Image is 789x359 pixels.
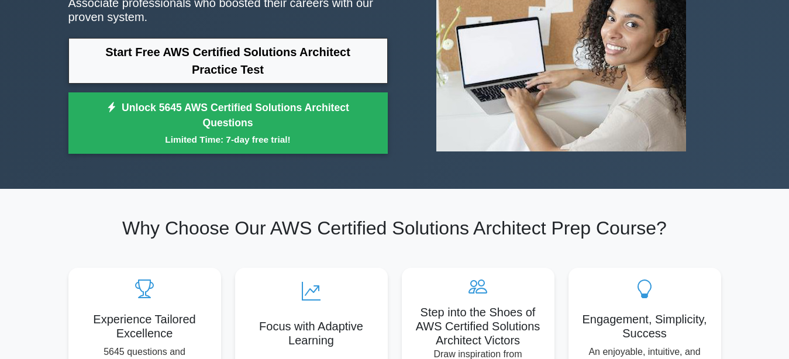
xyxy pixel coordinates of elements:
[578,312,712,340] h5: Engagement, Simplicity, Success
[78,312,212,340] h5: Experience Tailored Excellence
[83,133,373,146] small: Limited Time: 7-day free trial!
[411,305,545,347] h5: Step into the Shoes of AWS Certified Solutions Architect Victors
[244,319,378,347] h5: Focus with Adaptive Learning
[68,38,388,84] a: Start Free AWS Certified Solutions Architect Practice Test
[68,217,721,239] h2: Why Choose Our AWS Certified Solutions Architect Prep Course?
[68,92,388,154] a: Unlock 5645 AWS Certified Solutions Architect QuestionsLimited Time: 7-day free trial!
